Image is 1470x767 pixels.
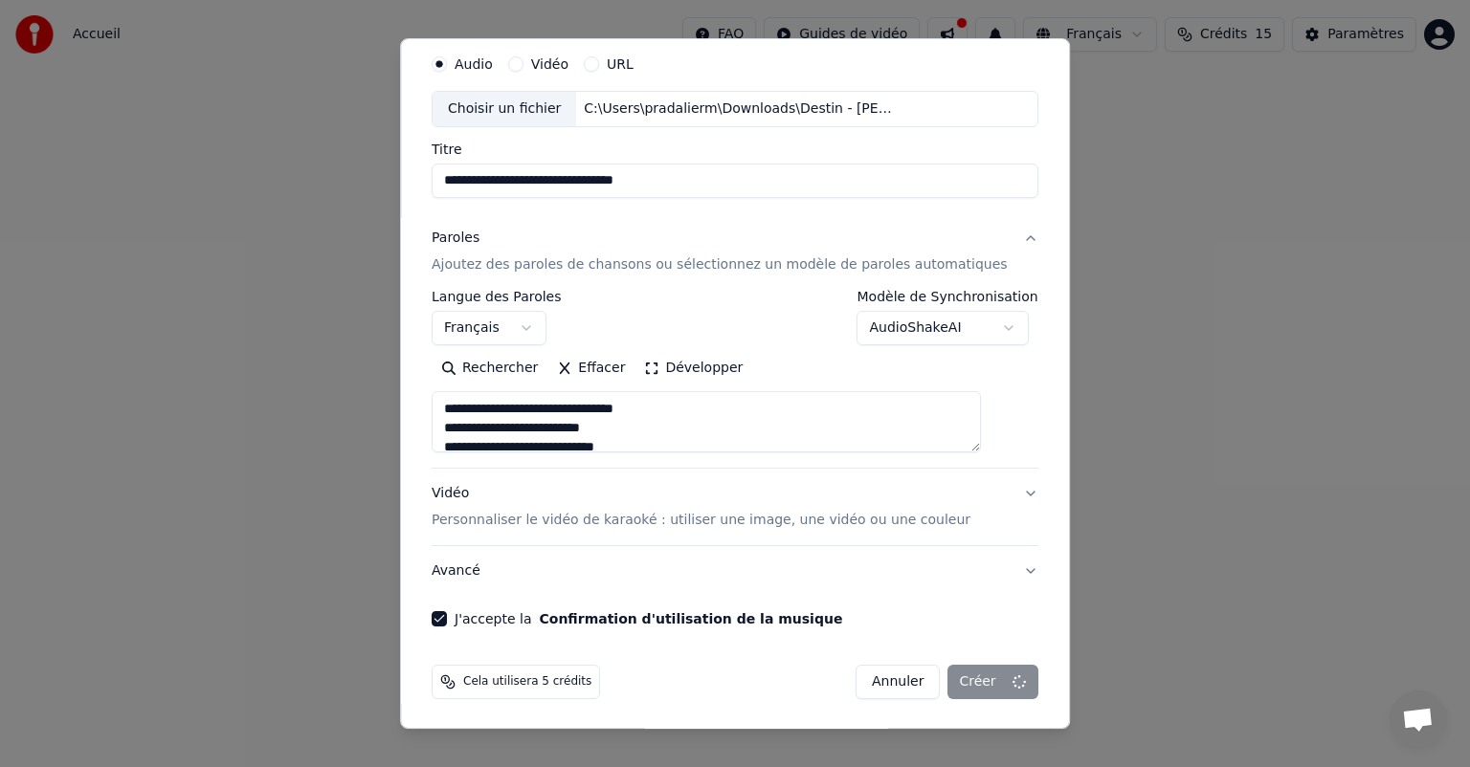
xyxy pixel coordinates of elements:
[635,353,753,383] button: Développer
[432,229,479,248] div: Paroles
[577,99,902,119] div: C:\Users\pradalierm\Downloads\Destin - [PERSON_NAME] (Instrumental).mp3
[540,612,843,625] button: J'accepte la
[547,353,635,383] button: Effacer
[432,353,547,383] button: Rechercher
[455,612,842,625] label: J'accepte la
[531,57,568,71] label: Vidéo
[432,255,1008,274] p: Ajoutez des paroles de chansons ou sélectionnez un modèle de paroles automatiques
[432,142,1038,156] label: Titre
[432,469,1038,545] button: VidéoPersonnaliser le vidéo de karaoké : utiliser une image, une vidéo ou une couleur
[432,213,1038,290] button: ParolesAjoutez des paroles de chansons ou sélectionnez un modèle de paroles automatiques
[607,57,634,71] label: URL
[455,57,493,71] label: Audio
[432,290,562,303] label: Langue des Paroles
[432,290,1038,468] div: ParolesAjoutez des paroles de chansons ou sélectionnez un modèle de paroles automatiques
[432,546,1038,596] button: Avancé
[432,484,970,530] div: Vidéo
[857,290,1038,303] label: Modèle de Synchronisation
[463,674,591,690] span: Cela utilisera 5 crédits
[432,511,970,530] p: Personnaliser le vidéo de karaoké : utiliser une image, une vidéo ou une couleur
[856,665,940,699] button: Annuler
[433,92,576,126] div: Choisir un fichier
